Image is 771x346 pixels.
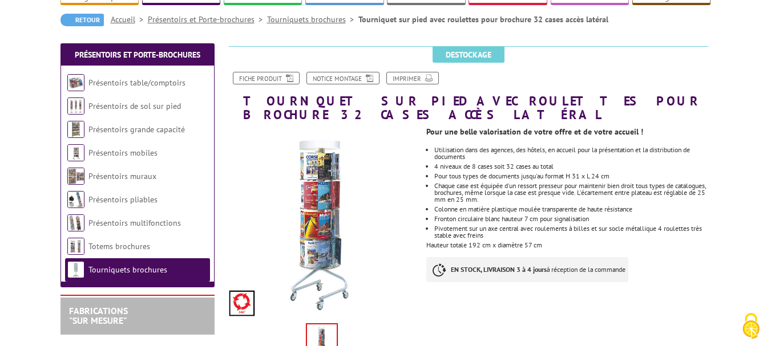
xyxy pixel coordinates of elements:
a: Présentoirs table/comptoirs [88,78,185,88]
img: Présentoirs muraux [67,168,84,185]
p: à réception de la commande [426,257,628,282]
li: Tourniquet sur pied avec roulettes pour brochure 32 cases accès latéral [358,14,608,25]
a: Retour [60,14,104,26]
img: Présentoirs de sol sur pied [67,97,84,115]
button: Cookies (fenêtre modale) [731,307,771,346]
img: tourniquets_brochures_106032.jpg [226,127,418,319]
a: Présentoirs multifonctions [88,218,181,228]
a: Présentoirs grande capacité [88,124,185,135]
a: Présentoirs mobiles [88,148,158,158]
a: Tourniquets brochures [88,264,167,275]
img: Présentoirs table/comptoirs [67,74,84,91]
a: Présentoirs et Porte-brochures [75,50,200,60]
img: Tourniquets brochures [67,261,84,278]
strong: EN STOCK, LIVRAISON 3 à 4 jours [451,265,547,274]
li: Pivotement sur un axe central avec roulements à billes et sur socle métallique 4 roulettes très s... [434,225,711,239]
a: Présentoirs muraux [88,171,156,181]
a: Notice Montage [306,72,380,84]
a: Présentoirs pliables [88,194,158,205]
li: Colonne en matière plastique moulée transparente de haute résistance [434,206,711,213]
a: Imprimer [386,72,439,84]
img: Totems brochures [67,238,84,255]
a: Accueil [111,14,148,25]
img: Cookies (fenêtre modale) [737,312,765,340]
div: Hauteur totale 192 cm x diamètre 57 cm [426,121,719,294]
li: Fronton circulaire blanc hauteur 7 cm pour signalisation [434,215,711,222]
img: Présentoirs grande capacité [67,121,84,138]
a: Présentoirs et Porte-brochures [148,14,267,25]
a: FABRICATIONS"Sur Mesure" [69,305,128,327]
img: Présentoirs multifonctions [67,214,84,231]
li: 4 niveaux de 8 cases soit 32 cases au total [434,163,711,170]
a: Tourniquets brochures [267,14,358,25]
span: Destockage [433,47,504,63]
li: Pour tous types de documents jusqu'au format H 31 x L 24 cm [434,173,711,180]
img: Présentoirs pliables [67,191,84,208]
strong: Pour une belle valorisation de votre offre et de votre accueil ! [426,127,643,137]
a: Fiche produit [233,72,300,84]
li: Utilisation dans des agences, des hôtels, en accueil pour la présentation et la distribution de d... [434,146,711,160]
img: Présentoirs mobiles [67,144,84,161]
a: Totems brochures [88,241,150,251]
li: Chaque case est équipée d'un ressort presseur pour maintenir bien droit tous types de catalogues,... [434,182,711,203]
a: Présentoirs de sol sur pied [88,101,181,111]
